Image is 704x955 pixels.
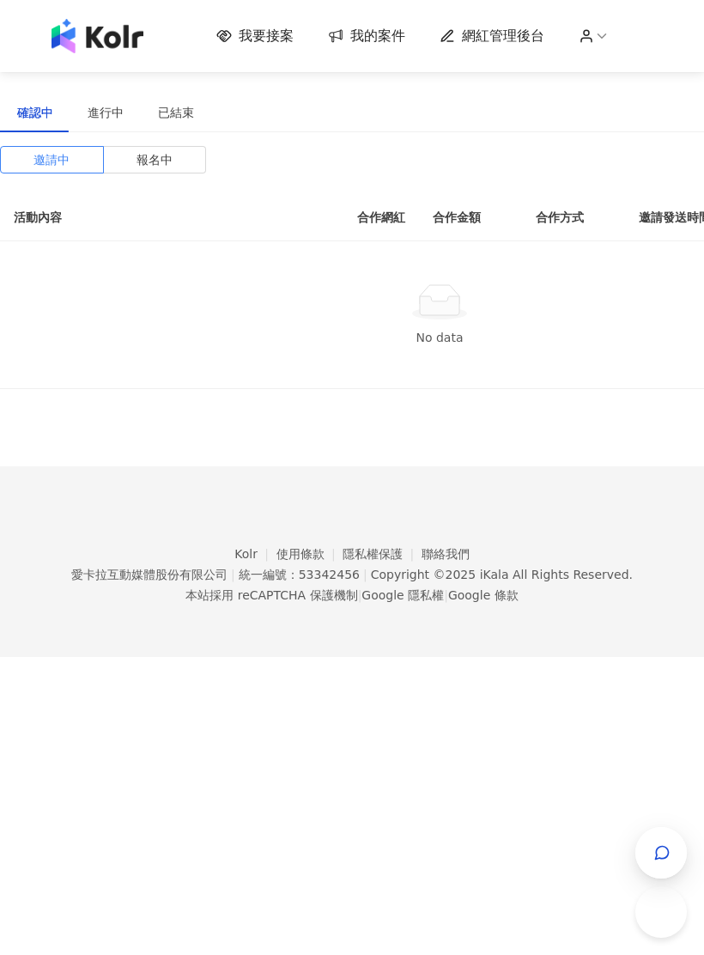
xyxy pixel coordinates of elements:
div: 愛卡拉互動媒體股份有限公司 [71,568,228,581]
iframe: Help Scout Beacon - Open [635,886,687,938]
div: 統一編號：53342456 [239,568,360,581]
th: 合作金額 [419,194,522,241]
th: 合作網紅 [343,194,419,241]
span: 本站採用 reCAPTCHA 保護機制 [185,585,518,605]
a: Kolr [234,547,276,561]
a: Google 條款 [448,588,519,602]
span: | [363,568,367,581]
a: 使用條款 [276,547,343,561]
span: 我要接案 [239,27,294,46]
span: 邀請中 [33,147,70,173]
span: | [231,568,235,581]
a: Google 隱私權 [361,588,444,602]
th: 合作方式 [522,194,625,241]
span: | [358,588,362,602]
a: 我的案件 [328,27,405,46]
span: 我的案件 [350,27,405,46]
div: 已結束 [158,103,194,122]
a: iKala [480,568,509,581]
a: 網紅管理後台 [440,27,544,46]
span: 網紅管理後台 [462,27,544,46]
a: 隱私權保護 [343,547,422,561]
a: 聯絡我們 [422,547,470,561]
img: logo [52,19,143,53]
div: Copyright © 2025 All Rights Reserved. [371,568,633,581]
span: 報名中 [137,147,173,173]
a: 我要接案 [216,27,294,46]
div: 確認中 [17,103,53,122]
span: | [444,588,448,602]
div: 進行中 [88,103,124,122]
